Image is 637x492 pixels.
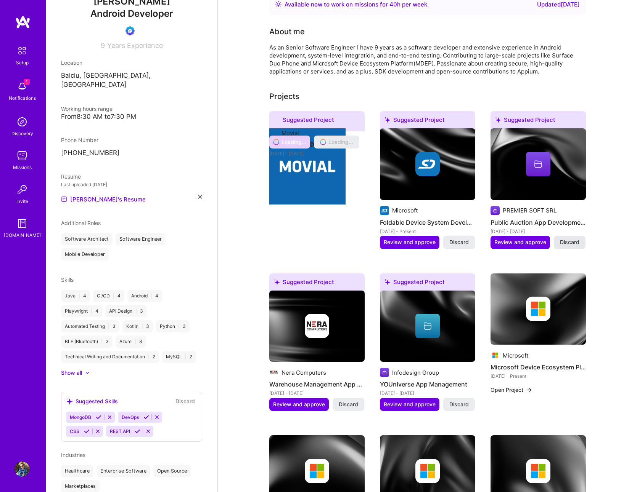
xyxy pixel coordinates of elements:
img: Company logo [269,128,346,204]
a: User Avatar [13,462,32,477]
h4: Microsoft Device Ecosystem Platform [491,362,586,372]
img: Company logo [269,368,278,377]
span: REST API [110,428,130,434]
div: Infodesign Group [392,369,439,377]
button: Discard [443,398,475,411]
img: logo [15,15,31,29]
span: | [79,293,80,299]
div: Healthcare [61,465,93,477]
span: | [101,339,103,345]
div: Show all [61,369,82,377]
div: [DATE] - [DATE] [269,389,365,397]
i: Reject [95,428,101,434]
img: Company logo [305,459,329,483]
div: From 8:30 AM to 7:30 PM [61,113,202,121]
img: Company logo [526,459,550,483]
i: Reject [107,414,113,420]
div: Technical Writing and Documentation 2 [61,351,159,363]
div: CI/CD 4 [93,290,124,302]
div: Location [61,59,202,67]
span: Discard [449,238,469,246]
div: Tell us a little about yourself [269,26,305,37]
img: cover [380,128,475,200]
img: Invite [14,182,30,197]
span: Discard [449,401,469,408]
button: Review and approve [380,398,439,411]
img: Company logo [491,206,500,215]
div: MySQL 2 [162,351,196,363]
span: Review and approve [384,401,436,408]
img: cover [491,128,586,200]
img: cover [380,291,475,362]
div: Android 4 [127,290,162,302]
i: icon SuggestedTeams [274,279,280,285]
span: Resume [61,173,81,180]
span: Review and approve [273,401,325,408]
span: | [135,308,137,314]
div: Movial [282,129,299,137]
img: Evaluation Call Booked [125,26,135,35]
div: Suggested Project [269,111,365,131]
i: icon SuggestedTeams [274,117,280,123]
div: API Design 3 [105,305,147,317]
span: CSS [70,428,79,434]
button: Review and approve [380,236,439,249]
i: icon SuggestedTeams [384,279,390,285]
div: Setup [16,59,29,67]
div: Suggested Project [269,273,365,294]
button: Review and approve [269,398,329,411]
img: Company logo [526,297,550,321]
img: Company logo [380,368,389,377]
div: Missions [13,163,32,171]
div: [DATE] - Present [380,227,475,235]
div: Nera Computers [282,369,326,377]
div: About me [269,26,305,37]
span: Review and approve [384,238,436,246]
i: Accept [96,414,101,420]
div: Microsoft [503,351,528,359]
div: [DATE] - [DATE] [269,150,365,158]
img: bell [14,79,30,94]
i: icon Close [198,195,202,199]
span: | [108,323,109,329]
p: [PHONE_NUMBER] [61,149,202,158]
span: | [91,308,92,314]
div: [DATE] - [DATE] [491,227,586,235]
span: Review and approve [494,238,546,246]
span: Discard [560,238,579,246]
div: Kotlin 3 [122,320,153,332]
button: Discard [554,236,586,249]
div: Suggested Project [380,273,475,294]
i: Reject [154,414,160,420]
span: Skills [61,276,74,283]
span: 1 [24,79,30,85]
button: Discard [333,398,364,411]
span: DevOps [122,414,139,420]
span: Industries [61,452,85,458]
div: Discovery [11,129,33,137]
div: Enterprise Software [97,465,150,477]
i: Accept [135,428,140,434]
h4: YOUniverse App Management [380,379,475,389]
span: | [148,354,150,360]
h4: Public Auction App Development [491,217,586,227]
h4: Foldable Device System Development [380,217,475,227]
img: discovery [14,114,30,129]
div: Invite [16,197,28,205]
img: User Avatar [14,462,30,477]
i: icon SuggestedTeams [66,398,72,404]
img: Availability [275,1,282,7]
span: MongoDB [70,414,91,420]
span: Phone Number [61,137,98,143]
div: Software Architect [61,233,113,245]
img: Company logo [305,314,329,338]
i: icon SuggestedTeams [495,117,501,123]
button: Open Project [491,386,532,394]
h4: Warehouse Management App Creation [269,379,365,389]
div: [DOMAIN_NAME] [4,231,41,239]
span: 40 [389,1,397,8]
img: guide book [14,216,30,231]
div: Notifications [9,94,36,102]
img: Company logo [491,351,500,360]
img: cover [269,291,365,362]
